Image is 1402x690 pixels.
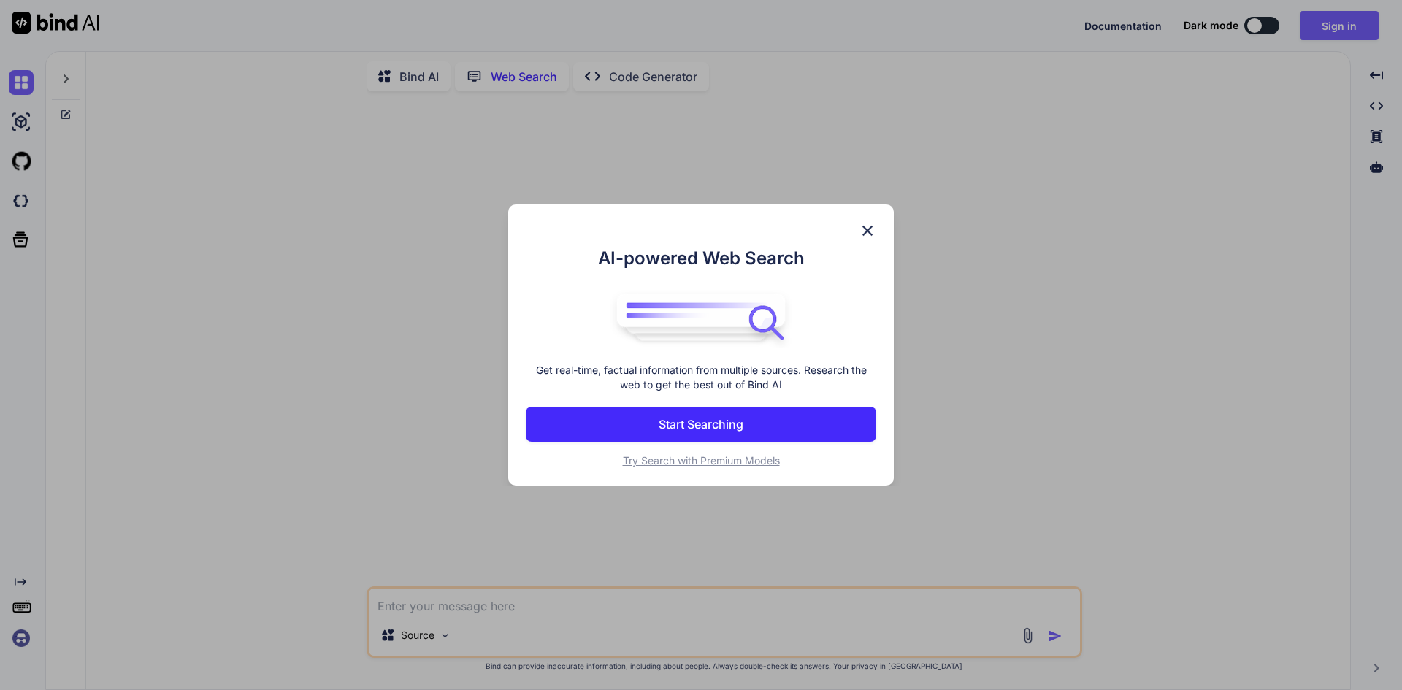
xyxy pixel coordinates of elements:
[623,454,780,467] span: Try Search with Premium Models
[526,407,876,442] button: Start Searching
[659,415,743,433] p: Start Searching
[526,245,876,272] h1: AI-powered Web Search
[606,286,796,349] img: bind logo
[859,222,876,239] img: close
[526,363,876,392] p: Get real-time, factual information from multiple sources. Research the web to get the best out of...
